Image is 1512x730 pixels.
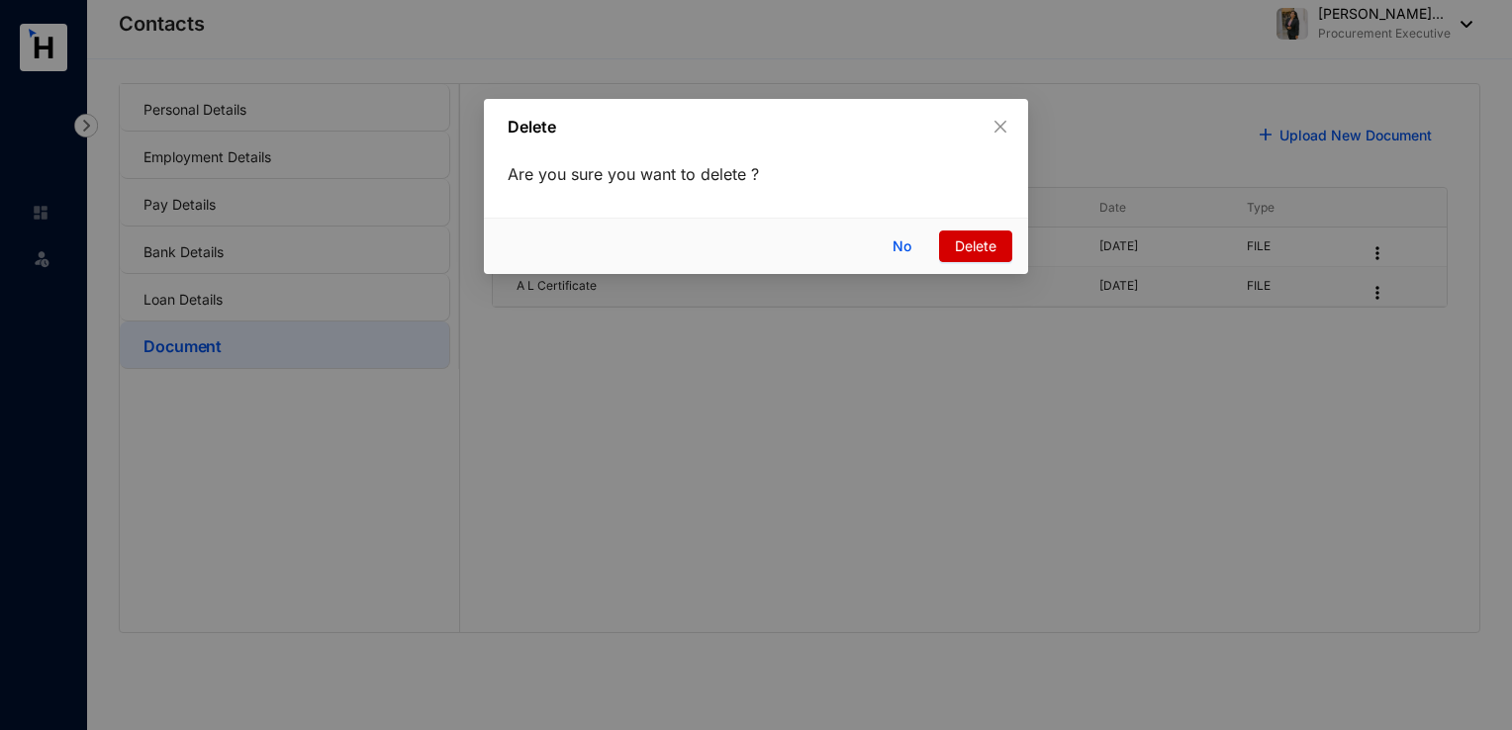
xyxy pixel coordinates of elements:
p: Are you sure you want to delete ? [508,162,1004,186]
span: No [893,235,911,257]
button: Delete [939,230,1012,262]
span: Delete [955,235,996,257]
p: Delete [508,115,881,138]
button: Close [990,116,1011,137]
span: close [992,119,1008,135]
button: No [878,230,931,262]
